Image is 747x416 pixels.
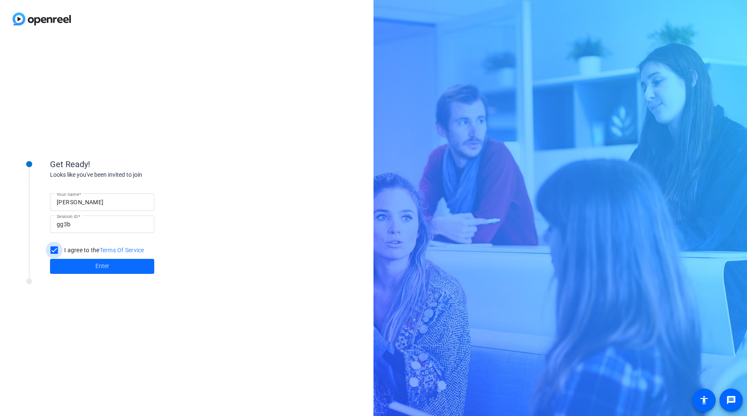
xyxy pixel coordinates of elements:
mat-icon: message [726,395,736,405]
mat-label: Session ID [57,214,78,219]
a: Terms Of Service [100,247,144,253]
mat-icon: accessibility [699,395,709,405]
span: Enter [95,262,109,271]
label: I agree to the [63,246,144,254]
button: Enter [50,259,154,274]
mat-label: Your name [57,192,79,197]
div: Looks like you've been invited to join [50,170,217,179]
div: Get Ready! [50,158,217,170]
